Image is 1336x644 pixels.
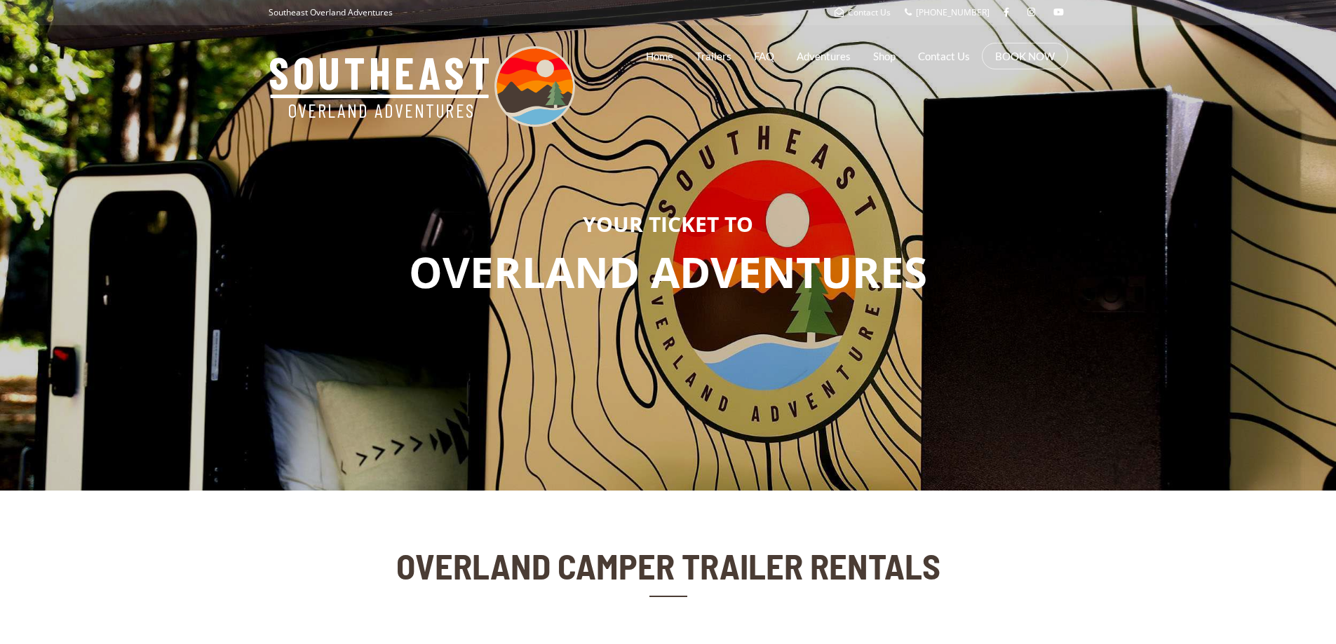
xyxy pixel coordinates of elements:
[905,6,990,18] a: [PHONE_NUMBER]
[797,39,851,74] a: Adventures
[848,6,891,18] span: Contact Us
[835,6,891,18] a: Contact Us
[269,46,575,127] img: Southeast Overland Adventures
[269,4,393,22] p: Southeast Overland Adventures
[393,547,944,585] h2: OVERLAND CAMPER TRAILER RENTALS
[873,39,896,74] a: Shop
[696,39,731,74] a: Trailers
[918,39,970,74] a: Contact Us
[916,6,990,18] span: [PHONE_NUMBER]
[11,212,1325,235] h3: YOUR TICKET TO
[646,39,673,74] a: Home
[754,39,774,74] a: FAQ
[995,49,1055,63] a: BOOK NOW
[11,242,1325,303] p: OVERLAND ADVENTURES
